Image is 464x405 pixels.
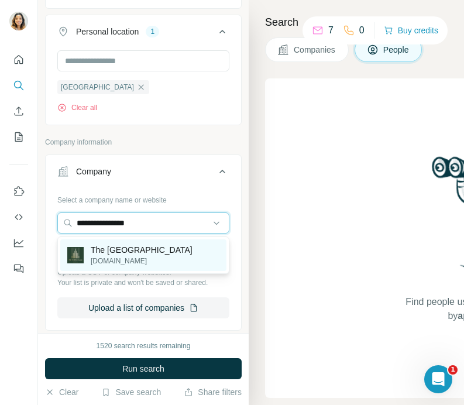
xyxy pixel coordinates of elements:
[383,44,410,56] span: People
[448,365,458,375] span: 1
[184,386,242,398] button: Share filters
[97,341,191,351] div: 1520 search results remaining
[9,12,28,30] img: Avatar
[57,102,97,113] button: Clear all
[46,157,241,190] button: Company
[67,247,84,263] img: The Tower Plaza Hotel Dubai
[57,297,229,318] button: Upload a list of companies
[46,18,241,50] button: Personal location1
[294,44,336,56] span: Companies
[45,358,242,379] button: Run search
[45,137,242,147] p: Company information
[384,22,438,39] button: Buy credits
[57,190,229,205] div: Select a company name or website
[76,26,139,37] div: Personal location
[146,26,159,37] div: 1
[9,126,28,147] button: My lists
[101,386,161,398] button: Save search
[9,207,28,228] button: Use Surfe API
[45,386,78,398] button: Clear
[359,23,365,37] p: 0
[122,363,164,375] span: Run search
[91,244,193,256] p: The [GEOGRAPHIC_DATA]
[424,365,452,393] iframe: Intercom live chat
[9,258,28,279] button: Feedback
[9,101,28,122] button: Enrich CSV
[9,181,28,202] button: Use Surfe on LinkedIn
[61,82,134,92] span: [GEOGRAPHIC_DATA]
[328,23,334,37] p: 7
[76,166,111,177] div: Company
[9,75,28,96] button: Search
[265,14,450,30] h4: Search
[57,277,229,288] p: Your list is private and won't be saved or shared.
[91,256,193,266] p: [DOMAIN_NAME]
[9,49,28,70] button: Quick start
[9,232,28,253] button: Dashboard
